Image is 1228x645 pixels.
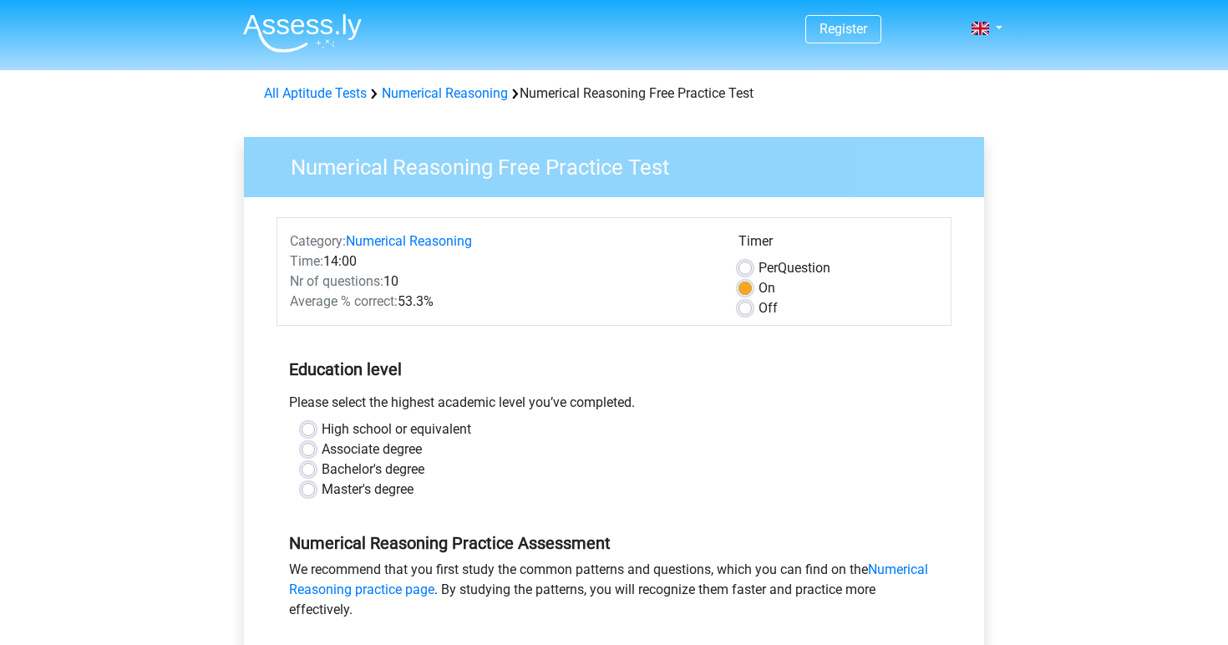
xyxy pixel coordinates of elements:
span: Per [759,260,778,276]
label: High school or equivalent [322,419,471,439]
span: Time: [290,253,323,269]
span: Category: [290,233,346,249]
a: All Aptitude Tests [264,85,367,101]
div: Timer [738,231,938,258]
div: 14:00 [277,251,726,272]
div: Please select the highest academic level you’ve completed. [277,393,951,419]
div: We recommend that you first study the common patterns and questions, which you can find on the . ... [277,560,951,627]
h3: Numerical Reasoning Free Practice Test [271,148,972,180]
label: Question [759,258,830,278]
label: Associate degree [322,439,422,460]
div: 53.3% [277,292,726,312]
img: Assessly [243,13,362,53]
span: Average % correct: [290,293,398,309]
label: Master's degree [322,480,414,500]
a: Numerical Reasoning [382,85,508,101]
h5: Numerical Reasoning Practice Assessment [289,533,939,553]
div: 10 [277,272,726,292]
span: Nr of questions: [290,273,383,289]
label: On [759,278,775,298]
label: Off [759,298,778,318]
a: Numerical Reasoning [346,233,472,249]
label: Bachelor's degree [322,460,424,480]
h5: Education level [289,353,939,386]
a: Register [820,21,867,37]
div: Numerical Reasoning Free Practice Test [257,84,971,104]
